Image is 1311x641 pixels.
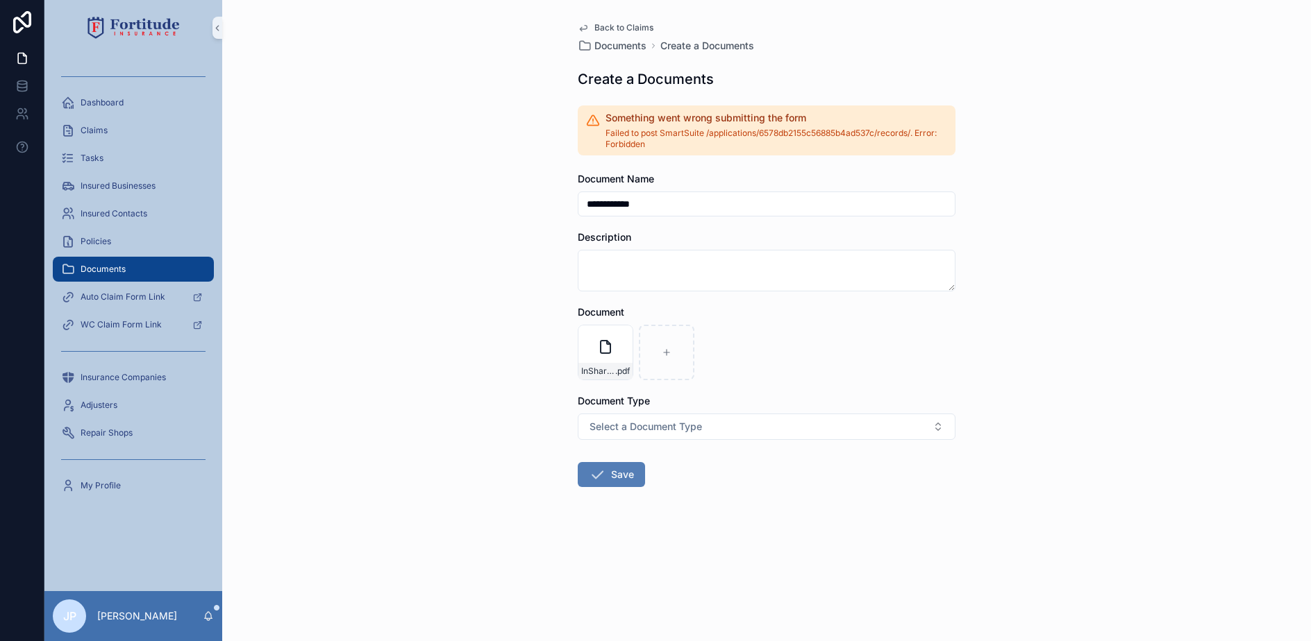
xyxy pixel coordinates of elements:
a: Documents [53,257,214,282]
a: My Profile [53,473,214,498]
a: Insured Businesses [53,173,214,198]
span: Tasks [81,153,103,164]
button: Save [578,462,645,487]
button: Select Button [578,413,955,440]
a: Back to Claims [578,22,653,33]
span: Failed to post SmartSuite /applications/6578db2155c56885b4ad537c/records/. Error: Forbidden [606,128,947,150]
a: Tasks [53,146,214,171]
span: My Profile [81,480,121,491]
span: Documents [81,264,126,275]
h2: Something went wrong submitting the form [606,111,947,125]
a: Policies [53,229,214,254]
a: WC Claim Form Link [53,312,214,337]
span: Document Name [578,173,654,185]
span: Document Type [578,395,650,407]
div: scrollable content [44,55,222,516]
span: Documents [594,39,646,53]
a: Documents [578,39,646,53]
a: Create a Documents [660,39,754,53]
span: Description [578,231,631,243]
a: Insurance Companies [53,365,214,390]
span: Repair Shops [81,427,133,438]
span: Auto Claim Form Link [81,291,165,302]
a: Claims [53,118,214,143]
span: JP [63,608,76,624]
h1: Create a Documents [578,69,714,89]
span: Select a Document Type [590,420,702,434]
span: .pdf [615,366,630,377]
span: Adjusters [81,400,117,411]
span: Claims [81,125,108,136]
img: App logo [87,17,180,39]
span: Document [578,306,624,318]
span: Insurance Companies [81,372,166,383]
span: Back to Claims [594,22,653,33]
span: Dashboard [81,97,124,108]
span: WC Claim Form Link [81,319,162,330]
p: [PERSON_NAME] [97,609,177,623]
a: Dashboard [53,90,214,115]
a: Repair Shops [53,420,214,445]
a: Adjusters [53,393,214,418]
span: Insured Contacts [81,208,147,219]
a: Auto Claim Form Link [53,284,214,309]
span: Policies [81,236,111,247]
span: InShare-DSP FNOL Form - [GEOGRAPHIC_DATA] [581,366,615,377]
a: Insured Contacts [53,201,214,226]
span: Insured Businesses [81,180,156,191]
